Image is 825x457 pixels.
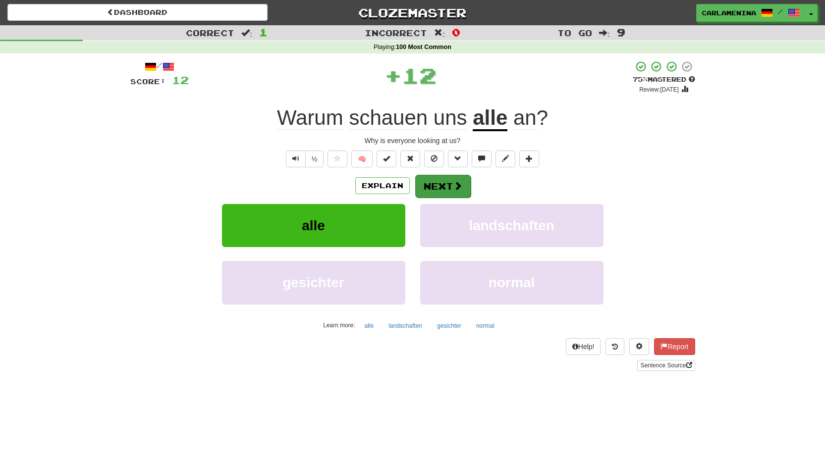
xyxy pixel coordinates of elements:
span: + [385,60,402,90]
a: Dashboard [7,4,268,21]
a: Clozemaster [282,4,543,21]
a: carlamenina / [696,4,805,22]
div: / [130,60,189,73]
button: gesichter [432,318,467,333]
button: alle [222,204,405,247]
span: Correct [186,28,234,38]
span: 12 [402,63,437,88]
span: ? [507,106,548,130]
span: To go [557,28,592,38]
div: Text-to-speech controls [284,151,324,167]
span: : [241,29,252,37]
button: landschaften [383,318,428,333]
button: Play sentence audio (ctl+space) [286,151,306,167]
span: normal [489,275,535,290]
span: landschaften [469,218,554,233]
strong: 100 Most Common [396,44,451,51]
button: Reset to 0% Mastered (alt+r) [400,151,420,167]
span: 0 [452,26,460,38]
span: schauen [349,106,428,130]
button: Help! [566,338,601,355]
span: 9 [617,26,625,38]
button: Edit sentence (alt+d) [495,151,515,167]
button: Favorite sentence (alt+f) [328,151,347,167]
button: Grammar (alt+g) [448,151,468,167]
span: gesichter [282,275,344,290]
button: Next [415,175,471,198]
button: landschaften [420,204,604,247]
button: Round history (alt+y) [605,338,624,355]
div: Mastered [633,75,695,84]
button: alle [359,318,379,333]
button: ½ [305,151,324,167]
button: normal [420,261,604,304]
span: alle [302,218,325,233]
small: Learn more: [323,322,355,329]
button: Set this sentence to 100% Mastered (alt+m) [377,151,396,167]
span: Score: [130,77,166,86]
button: gesichter [222,261,405,304]
span: Incorrect [365,28,427,38]
span: 12 [172,74,189,86]
span: : [599,29,610,37]
button: Discuss sentence (alt+u) [472,151,492,167]
span: carlamenina [702,8,756,17]
span: : [434,29,445,37]
span: 75 % [633,75,648,83]
span: / [778,8,783,15]
button: normal [471,318,500,333]
span: uns [434,106,467,130]
button: Ignore sentence (alt+i) [424,151,444,167]
div: Why is everyone looking at us? [130,136,695,146]
button: Explain [355,177,410,194]
u: alle [473,106,507,131]
button: Report [654,338,695,355]
button: Add to collection (alt+a) [519,151,539,167]
span: 1 [259,26,268,38]
a: Sentence Source [637,360,695,371]
span: Warum [277,106,343,130]
span: an [513,106,537,130]
small: Review: [DATE] [639,86,679,93]
button: 🧠 [351,151,373,167]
